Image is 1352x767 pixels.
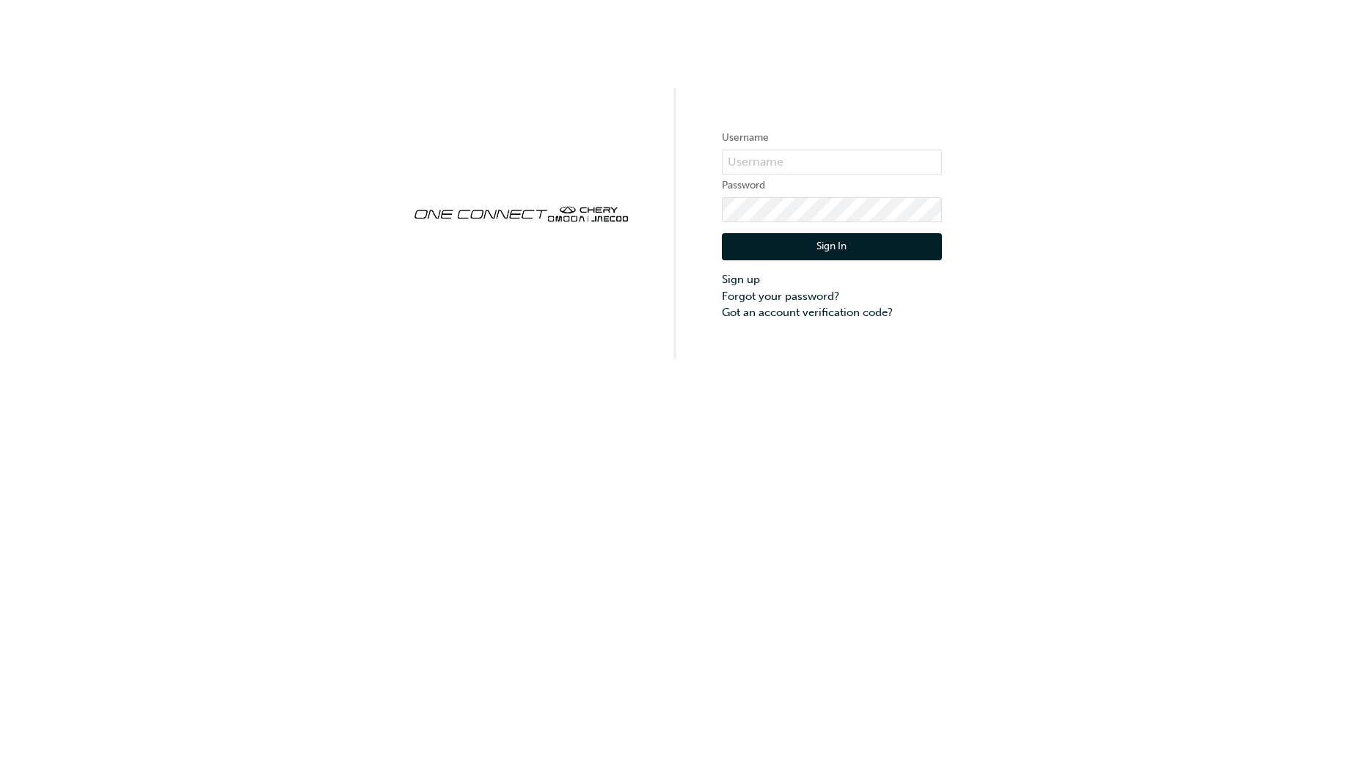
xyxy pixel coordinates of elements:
[722,177,942,194] label: Password
[722,150,942,175] input: Username
[411,194,631,232] img: oneconnect
[722,288,942,305] a: Forgot your password?
[722,304,942,321] a: Got an account verification code?
[722,271,942,288] a: Sign up
[722,129,942,147] label: Username
[722,233,942,261] button: Sign In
